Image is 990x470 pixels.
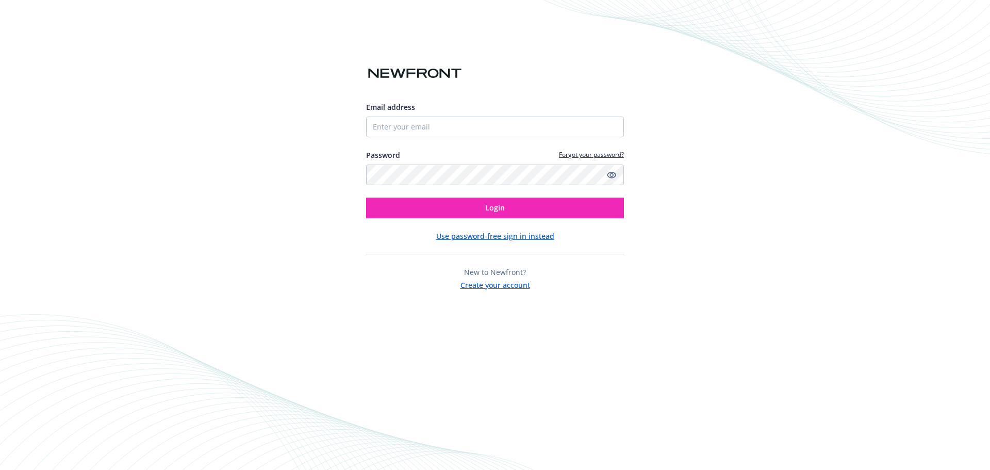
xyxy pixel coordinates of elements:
[366,102,415,112] span: Email address
[436,231,554,241] button: Use password-free sign in instead
[605,169,618,181] a: Show password
[460,278,530,290] button: Create your account
[485,203,505,213] span: Login
[366,165,624,185] input: Enter your password
[366,64,464,83] img: Newfront logo
[366,150,400,160] label: Password
[366,117,624,137] input: Enter your email
[559,150,624,159] a: Forgot your password?
[366,198,624,218] button: Login
[464,267,526,277] span: New to Newfront?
